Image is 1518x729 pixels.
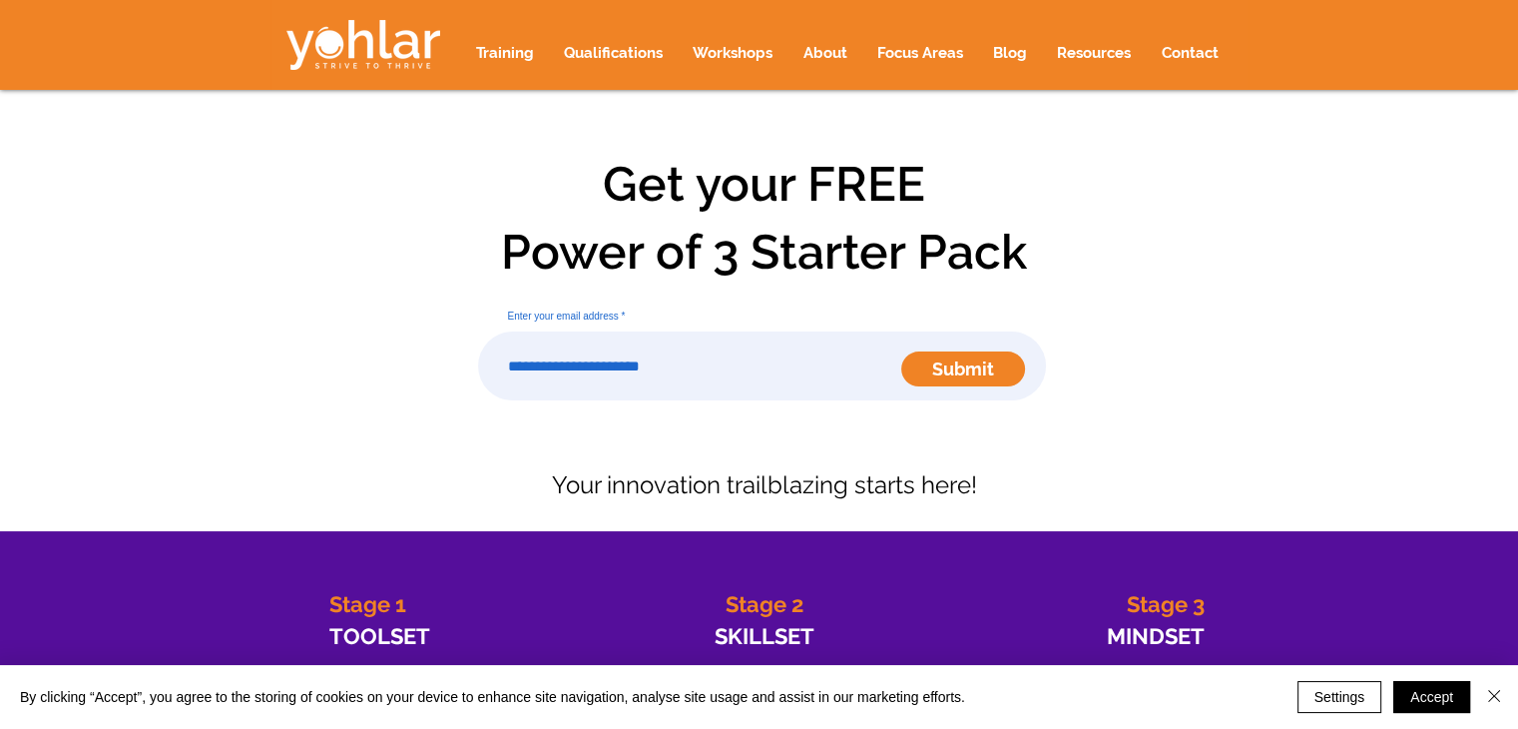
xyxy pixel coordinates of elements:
[862,29,978,77] div: Focus Areas
[554,29,673,77] p: Qualifications
[549,29,678,77] a: Qualifications
[1482,684,1506,708] img: Close
[678,29,788,77] a: Workshops
[793,29,857,77] p: About
[1127,591,1205,617] span: Stage 3
[461,29,1234,77] nav: Site
[501,156,1027,280] span: Get your FREE Power of 3 Starter Pack
[1047,29,1141,77] p: Resources
[329,623,430,649] span: TOOLSET
[726,591,803,617] span: Stage 2
[1107,623,1205,649] span: MINDSET
[1482,681,1506,713] button: Close
[983,29,1037,77] p: Blog
[932,357,994,381] span: Submit
[901,352,1025,386] button: Submit
[286,20,440,70] img: Yohlar - Strive to Thrive logo
[715,623,814,649] span: SKILLSET
[329,591,406,617] span: Stage 1
[1152,29,1229,77] p: Contact
[978,29,1042,77] a: Blog
[461,29,549,77] a: Training
[552,470,977,499] span: Your innovation trailblazing starts here!
[478,312,1046,322] label: Enter your email address
[1297,681,1382,713] button: Settings
[1147,29,1234,77] a: Contact
[867,29,973,77] p: Focus Areas
[20,688,965,706] span: By clicking “Accept”, you agree to the storing of cookies on your device to enhance site navigati...
[1393,681,1470,713] button: Accept
[788,29,862,77] a: About
[466,29,544,77] p: Training
[683,29,782,77] p: Workshops
[1042,29,1147,77] div: Resources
